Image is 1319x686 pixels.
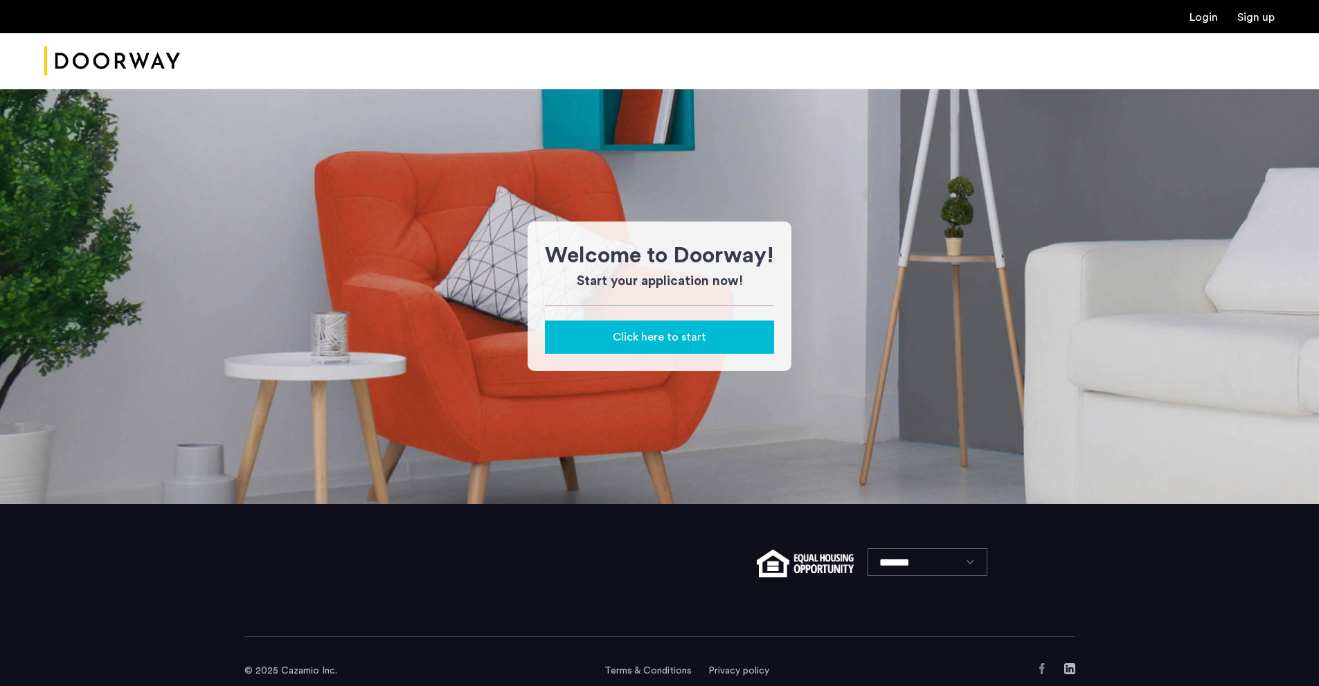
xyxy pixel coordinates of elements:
a: Facebook [1037,663,1048,674]
img: logo [44,35,180,87]
a: Registration [1237,12,1275,23]
a: Terms and conditions [604,664,692,678]
button: button [545,321,774,354]
h1: Welcome to Doorway! [545,239,774,272]
span: © 2025 Cazamio Inc. [244,666,337,676]
select: Language select [868,548,987,576]
img: equal-housing.png [757,550,853,577]
a: LinkedIn [1064,663,1075,674]
a: Privacy policy [708,664,769,678]
span: Click here to start [613,329,706,345]
a: Login [1190,12,1218,23]
h3: Start your application now! [545,272,774,291]
a: Cazamio Logo [44,35,180,87]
